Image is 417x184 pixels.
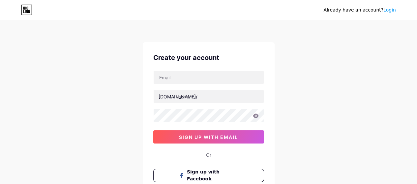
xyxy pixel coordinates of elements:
span: Sign up with Facebook [187,169,238,182]
div: [DOMAIN_NAME]/ [159,93,197,100]
button: sign up with email [153,130,264,144]
div: Or [206,151,211,158]
input: Email [154,71,264,84]
input: username [154,90,264,103]
a: Login [383,7,396,13]
span: sign up with email [179,134,238,140]
div: Create your account [153,53,264,63]
button: Sign up with Facebook [153,169,264,182]
div: Already have an account? [324,7,396,13]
